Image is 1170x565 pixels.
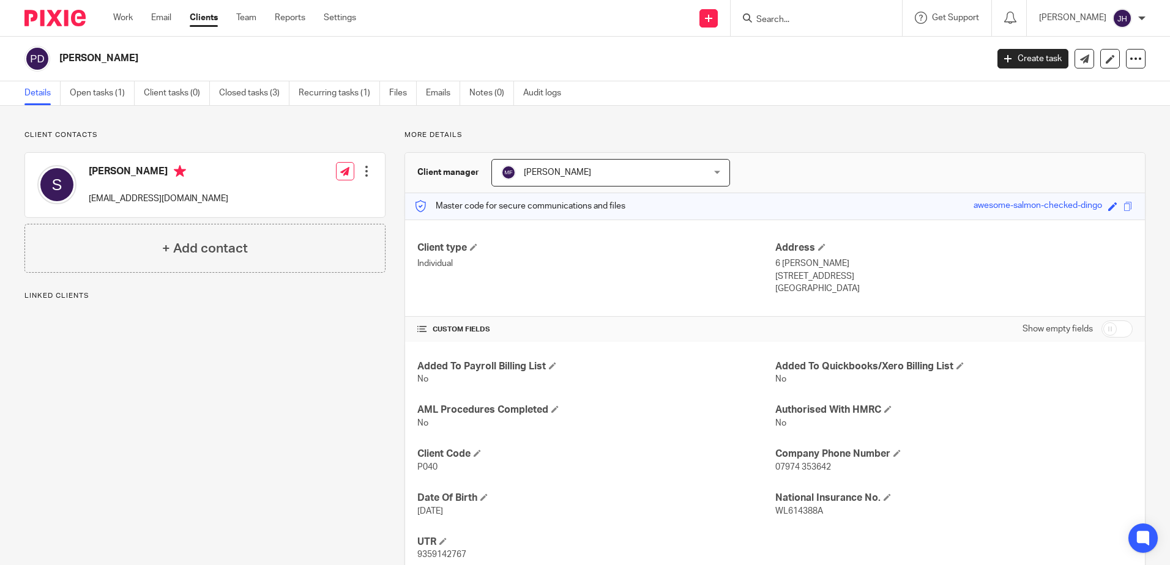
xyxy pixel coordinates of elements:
[426,81,460,105] a: Emails
[469,81,514,105] a: Notes (0)
[37,165,76,204] img: svg%3E
[151,12,171,24] a: Email
[417,257,775,270] p: Individual
[417,536,775,548] h4: UTR
[775,507,823,515] span: WL614388A
[417,360,775,373] h4: Added To Payroll Billing List
[775,282,1133,295] p: [GEOGRAPHIC_DATA]
[417,375,428,383] span: No
[775,419,786,427] span: No
[236,12,256,24] a: Team
[414,200,625,212] p: Master code for secure communications and files
[775,257,1133,270] p: 6 [PERSON_NAME]
[775,375,786,383] span: No
[417,419,428,427] span: No
[775,270,1133,282] p: [STREET_ADDRESS]
[523,81,570,105] a: Audit logs
[59,52,795,65] h2: [PERSON_NAME]
[775,360,1133,373] h4: Added To Quickbooks/Xero Billing List
[417,242,775,254] h4: Client type
[775,463,831,471] span: 07974 353642
[417,550,466,559] span: 9359142767
[113,12,133,24] a: Work
[524,168,591,177] span: [PERSON_NAME]
[89,165,228,180] h4: [PERSON_NAME]
[389,81,417,105] a: Files
[1112,9,1132,28] img: svg%3E
[174,165,186,177] i: Primary
[775,448,1133,460] h4: Company Phone Number
[89,193,228,205] p: [EMAIL_ADDRESS][DOMAIN_NAME]
[997,49,1068,68] a: Create task
[275,12,305,24] a: Reports
[417,448,775,460] h4: Client Code
[932,13,979,22] span: Get Support
[1039,12,1106,24] p: [PERSON_NAME]
[162,239,248,258] h4: + Add contact
[190,12,218,24] a: Clients
[417,325,775,334] h4: CUSTOM FIELDS
[501,165,516,180] img: svg%3E
[974,199,1102,213] div: awesome-salmon-checked-dingo
[775,404,1133,416] h4: Authorised With HMRC
[299,81,380,105] a: Recurring tasks (1)
[1023,323,1093,335] label: Show empty fields
[144,81,210,105] a: Client tasks (0)
[404,130,1146,140] p: More details
[417,463,438,471] span: P040
[24,81,61,105] a: Details
[24,46,50,72] img: svg%3E
[755,15,865,26] input: Search
[417,507,443,515] span: [DATE]
[417,492,775,504] h4: Date Of Birth
[24,291,386,301] p: Linked clients
[417,166,479,179] h3: Client manager
[219,81,289,105] a: Closed tasks (3)
[24,130,386,140] p: Client contacts
[70,81,135,105] a: Open tasks (1)
[417,404,775,416] h4: AML Procedures Completed
[324,12,356,24] a: Settings
[24,10,86,26] img: Pixie
[775,492,1133,504] h4: National Insurance No.
[775,242,1133,254] h4: Address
